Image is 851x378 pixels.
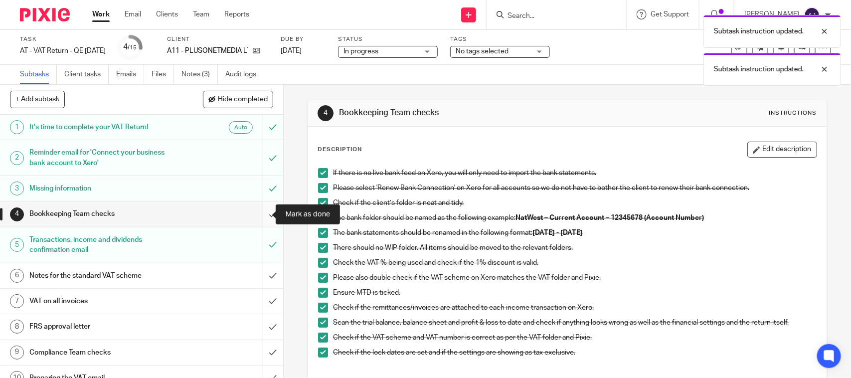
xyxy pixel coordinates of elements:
[224,9,249,19] a: Reports
[10,91,65,108] button: + Add subtask
[10,182,24,195] div: 3
[10,346,24,360] div: 9
[281,47,302,54] span: [DATE]
[116,65,144,84] a: Emails
[343,48,378,55] span: In progress
[318,146,362,154] p: Description
[333,333,816,343] p: Check if the VAT scheme and VAT number is correct as per the VAT folder and Pixie.
[333,288,816,298] p: Ensure MTD is ticked.
[29,319,178,334] h1: FRS approval letter
[333,168,816,178] p: If there is no live bank feed on Xero, you will only need to import the bank statements.
[203,91,273,108] button: Hide completed
[156,9,178,19] a: Clients
[333,198,816,208] p: Check if the client’s folder is neat and tidy.
[20,35,106,43] label: Task
[29,232,178,258] h1: Transactions, income and dividends confirmation email
[64,65,109,84] a: Client tasks
[804,7,820,23] img: svg%3E
[333,213,816,223] p: The bank folder should be named as the following example:
[10,320,24,334] div: 8
[20,65,57,84] a: Subtasks
[181,65,218,84] a: Notes (3)
[714,26,804,36] p: Subtask instruction updated.
[10,269,24,283] div: 6
[193,9,209,19] a: Team
[20,46,106,56] div: AT - VAT Return - QE [DATE]
[338,35,438,43] label: Status
[29,345,178,360] h1: Compliance Team checks
[218,96,268,104] span: Hide completed
[769,109,817,117] div: Instructions
[747,142,817,158] button: Edit description
[10,294,24,308] div: 7
[125,9,141,19] a: Email
[229,121,253,134] div: Auto
[532,229,583,236] strong: [DATE] - [DATE]
[29,145,178,171] h1: Reminder email for 'Connect your business bank account to Xero'
[515,214,704,221] strong: NatWest – Current Account – 12345678 (Account Number)
[10,207,24,221] div: 4
[20,46,106,56] div: AT - VAT Return - QE 31-07-2025
[333,273,816,283] p: Please also double check if the VAT scheme on Xero matches the VAT folder and Pixie.
[333,303,816,313] p: Check if the remittances/invoices are attached to each income transaction on Xero.
[29,181,178,196] h1: Missing information
[339,108,589,118] h1: Bookkeeping Team checks
[29,294,178,309] h1: VAT on all invoices
[167,46,248,56] p: A11 - PLUSONETMEDIA LTD
[333,258,816,268] p: Check the VAT % being used and check if the 1% discount is valid.
[92,9,110,19] a: Work
[281,35,326,43] label: Due by
[29,120,178,135] h1: It's time to complete your VAT Return!
[333,318,816,328] p: Scan the trial balance, balance sheet and profit & loss to date and check if anything looks wrong...
[333,243,816,253] p: There should no WIP folder. All items should be moved to the relevant folders.
[10,120,24,134] div: 1
[124,41,137,53] div: 4
[29,206,178,221] h1: Bookkeeping Team checks
[10,151,24,165] div: 2
[128,45,137,50] small: /15
[167,35,268,43] label: Client
[152,65,174,84] a: Files
[225,65,264,84] a: Audit logs
[20,8,70,21] img: Pixie
[10,238,24,252] div: 5
[29,268,178,283] h1: Notes for the standard VAT scheme
[714,64,804,74] p: Subtask instruction updated.
[333,183,816,193] p: Please select 'Renew Bank Connection' on Xero for all accounts so we do not have to bother the cl...
[318,105,334,121] div: 4
[333,228,816,238] p: The bank statements should be renamed in the following format:
[333,348,816,358] p: Check if the lock dates are set and if the settings are showing as tax exclusive.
